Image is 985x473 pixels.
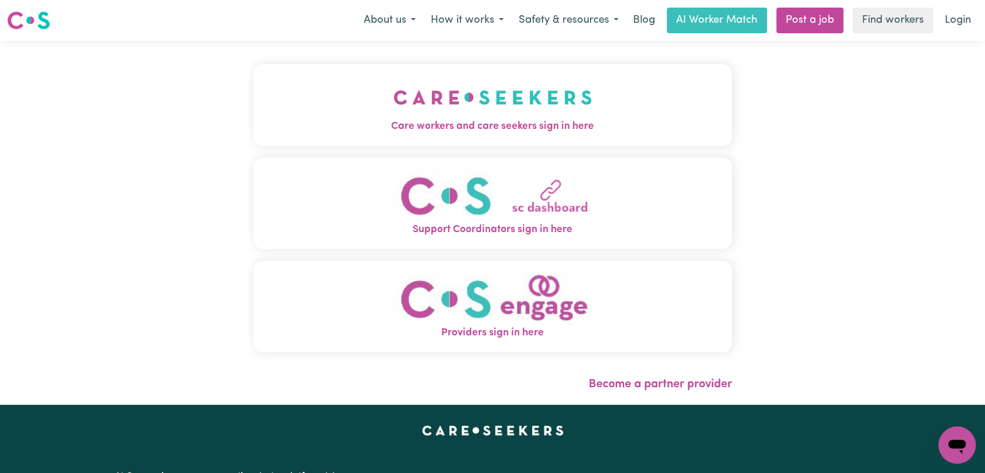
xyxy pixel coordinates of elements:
[511,8,626,33] button: Safety & resources
[254,119,732,134] span: Care workers and care seekers sign in here
[938,426,976,464] iframe: Button to launch messaging window
[254,64,732,146] button: Care workers and care seekers sign in here
[7,7,50,34] a: Careseekers logo
[776,8,843,33] a: Post a job
[667,8,767,33] a: AI Worker Match
[626,8,662,33] a: Blog
[853,8,933,33] a: Find workers
[938,8,978,33] a: Login
[422,426,564,435] a: Careseekers home page
[254,325,732,341] span: Providers sign in here
[7,10,50,31] img: Careseekers logo
[356,8,423,33] button: About us
[423,8,511,33] button: How it works
[589,379,732,390] a: Become a partner provider
[254,157,732,249] button: Support Coordinators sign in here
[254,261,732,352] button: Providers sign in here
[254,222,732,237] span: Support Coordinators sign in here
